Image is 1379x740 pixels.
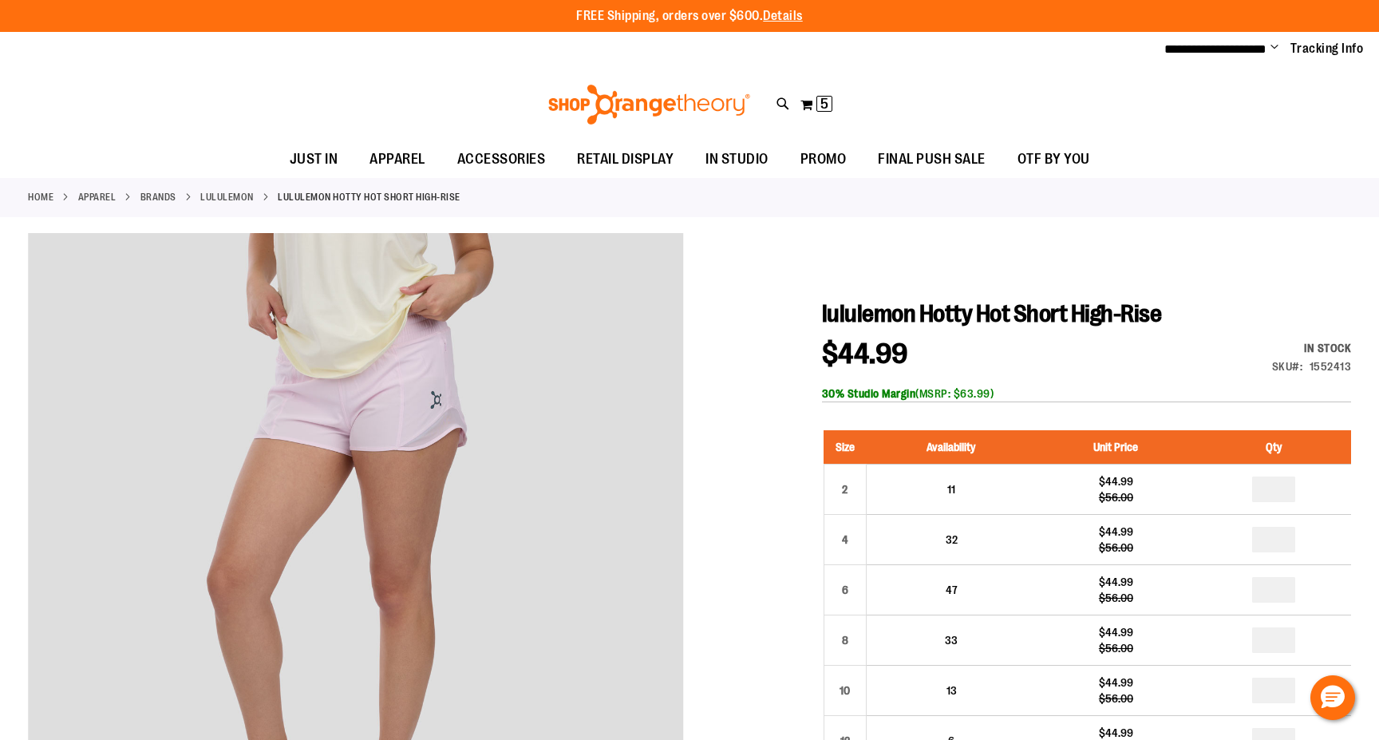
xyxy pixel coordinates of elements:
[946,584,958,596] span: 47
[457,141,546,177] span: ACCESSORIES
[1044,489,1187,505] div: $56.00
[822,386,1351,402] div: (MSRP: $63.99)
[546,85,753,125] img: Shop Orangetheory
[1044,675,1187,691] div: $44.99
[862,141,1002,178] a: FINAL PUSH SALE
[945,634,958,647] span: 33
[1272,340,1352,356] div: In stock
[78,190,117,204] a: APPAREL
[1017,141,1090,177] span: OTF BY YOU
[1272,340,1352,356] div: Availability
[1044,574,1187,590] div: $44.99
[820,96,828,112] span: 5
[1310,358,1352,374] div: 1552413
[763,9,803,23] a: Details
[689,141,784,178] a: IN STUDIO
[833,477,857,501] div: 2
[947,483,955,496] span: 11
[140,190,176,204] a: BRANDS
[274,141,354,178] a: JUST IN
[1272,360,1303,373] strong: SKU
[28,190,53,204] a: Home
[1044,691,1187,706] div: $56.00
[822,338,908,370] span: $44.99
[946,684,957,697] span: 13
[369,141,425,177] span: APPAREL
[441,141,562,178] a: ACCESSORIES
[1270,41,1278,57] button: Account menu
[833,578,857,602] div: 6
[577,141,674,177] span: RETAIL DISPLAY
[1002,141,1106,178] a: OTF BY YOU
[354,141,441,177] a: APPAREL
[822,387,916,400] b: 30% Studio Margin
[1195,430,1351,465] th: Qty
[833,628,857,652] div: 8
[1290,40,1364,57] a: Tracking Info
[833,679,857,702] div: 10
[822,300,1162,327] span: lululemon Hotty Hot Short High-Rise
[705,141,769,177] span: IN STUDIO
[1044,590,1187,606] div: $56.00
[1044,640,1187,656] div: $56.00
[946,533,958,546] span: 32
[1036,430,1195,465] th: Unit Price
[576,7,803,26] p: FREE Shipping, orders over $600.
[833,528,857,552] div: 4
[866,430,1036,465] th: Availability
[1310,675,1355,720] button: Hello, have a question? Let’s chat.
[784,141,863,178] a: PROMO
[278,190,460,204] strong: lululemon Hotty Hot Short High-Rise
[1044,473,1187,489] div: $44.99
[800,141,847,177] span: PROMO
[1044,524,1187,540] div: $44.99
[561,141,689,178] a: RETAIL DISPLAY
[1044,624,1187,640] div: $44.99
[290,141,338,177] span: JUST IN
[200,190,254,204] a: lululemon
[878,141,986,177] span: FINAL PUSH SALE
[1044,540,1187,556] div: $56.00
[824,430,866,465] th: Size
